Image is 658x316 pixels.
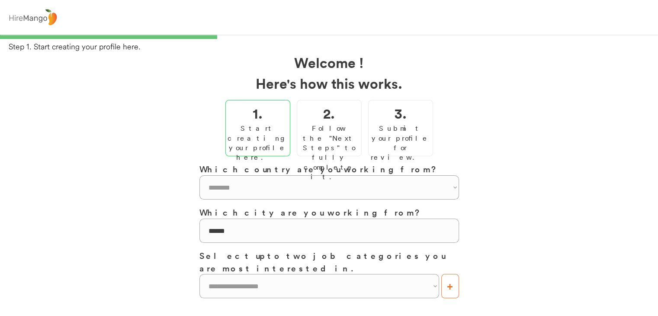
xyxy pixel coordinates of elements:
div: 33% [2,35,656,39]
h3: Select up to two job categories you are most interested in. [199,249,459,274]
div: Submit your profile for review. [371,123,430,162]
h2: 3. [395,103,407,123]
button: + [441,274,459,298]
h2: 1. [253,103,263,123]
img: logo%20-%20hiremango%20gray.png [6,7,59,28]
h2: Welcome ! Here's how this works. [199,52,459,94]
div: Start creating your profile here. [228,123,288,162]
div: Follow the "Next Steps" to fully complete it. [299,123,359,181]
h2: 2. [323,103,335,123]
h3: Which city are you working from? [199,206,459,219]
div: Step 1. Start creating your profile here. [9,41,658,52]
h3: Which country are you working from? [199,163,459,175]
